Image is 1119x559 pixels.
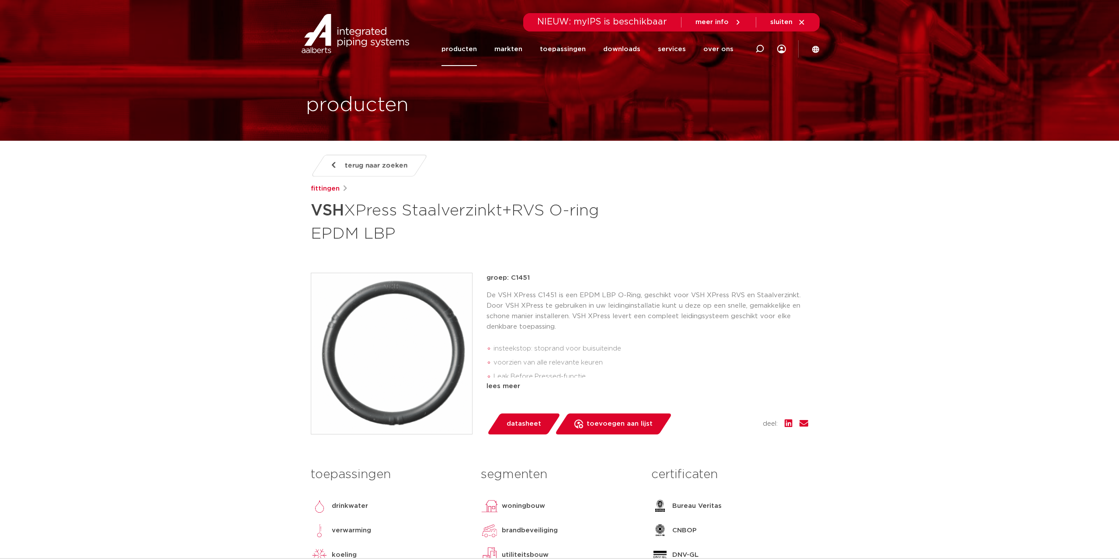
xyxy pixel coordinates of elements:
[603,32,640,66] a: downloads
[587,417,653,431] span: toevoegen aan lijst
[493,342,808,356] li: insteekstop: stoprand voor buisuiteinde
[658,32,686,66] a: services
[311,497,328,515] img: drinkwater
[695,19,729,25] span: meer info
[672,525,697,536] p: CNBOP
[332,501,368,511] p: drinkwater
[311,155,428,177] a: terug naar zoeken
[770,19,792,25] span: sluiten
[537,17,667,26] span: NIEUW: myIPS is beschikbaar
[345,159,407,173] span: terug naar zoeken
[441,32,477,66] a: producten
[493,356,808,370] li: voorzien van alle relevante keuren
[487,273,808,283] p: groep: C1451
[703,32,733,66] a: over ons
[487,413,561,434] a: datasheet
[695,18,742,26] a: meer info
[311,466,468,483] h3: toepassingen
[481,522,498,539] img: brandbeveiliging
[487,290,808,332] p: De VSH XPress C1451 is een EPDM LBP O-Ring, geschikt voor VSH XPress RVS en Staalverzinkt. Door V...
[311,184,340,194] a: fittingen
[311,522,328,539] img: verwarming
[651,497,669,515] img: Bureau Veritas
[311,198,639,245] h1: XPress Staalverzinkt+RVS O-ring EPDM LBP
[651,466,808,483] h3: certificaten
[481,497,498,515] img: woningbouw
[763,419,778,429] span: deel:
[481,466,638,483] h3: segmenten
[651,522,669,539] img: CNBOP
[502,525,558,536] p: brandbeveiliging
[487,381,808,392] div: lees meer
[494,32,522,66] a: markten
[502,501,545,511] p: woningbouw
[306,91,409,119] h1: producten
[493,370,808,384] li: Leak Before Pressed-functie
[332,525,371,536] p: verwarming
[672,501,722,511] p: Bureau Veritas
[770,18,806,26] a: sluiten
[441,32,733,66] nav: Menu
[311,273,472,434] img: Product Image for VSH XPress Staalverzinkt+RVS O-ring EPDM LBP
[540,32,586,66] a: toepassingen
[311,203,344,219] strong: VSH
[507,417,541,431] span: datasheet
